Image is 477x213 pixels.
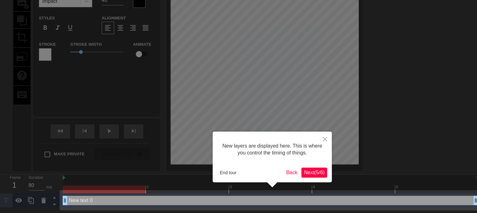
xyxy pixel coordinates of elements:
button: End tour [217,168,239,177]
span: Next ( 5 / 6 ) [304,170,325,175]
button: Next [301,168,327,178]
button: Back [284,168,300,178]
div: New layers are displayed here. This is where you control the timing of things. [217,136,327,163]
button: Close [318,132,332,146]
